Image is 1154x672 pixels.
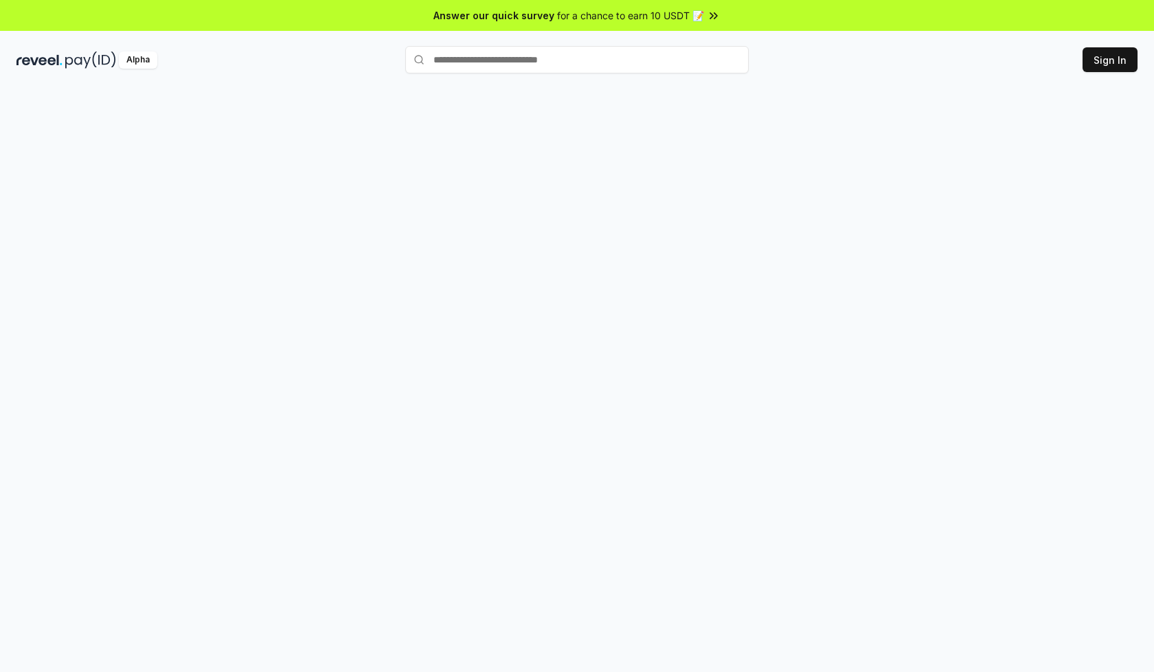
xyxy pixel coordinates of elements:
[433,8,554,23] span: Answer our quick survey
[65,51,116,69] img: pay_id
[119,51,157,69] div: Alpha
[557,8,704,23] span: for a chance to earn 10 USDT 📝
[16,51,63,69] img: reveel_dark
[1083,47,1138,72] button: Sign In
